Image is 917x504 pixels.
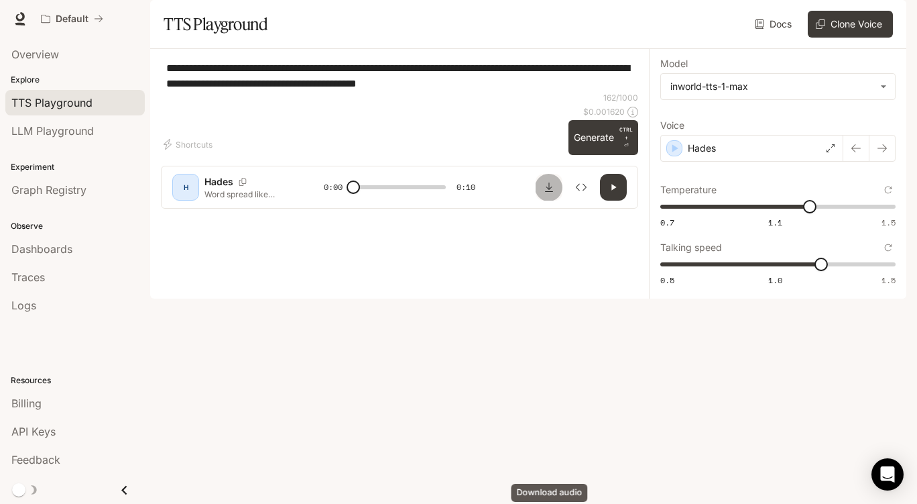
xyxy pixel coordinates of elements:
div: H [175,177,196,198]
button: Clone Voice [808,11,893,38]
button: Reset to default [881,240,896,255]
p: CTRL + [619,125,633,142]
span: 0:10 [456,181,475,194]
div: inworld-tts-1-max [661,74,895,99]
p: Word spread like wildfire. First the school, then the town, then the world. News channels buzzed ... [204,189,292,200]
span: 0.5 [660,274,674,286]
p: Model [660,59,688,68]
div: inworld-tts-1-max [670,80,873,93]
span: 0:00 [324,181,343,194]
p: Default [56,13,88,25]
button: Download audio [536,174,562,201]
a: Docs [752,11,797,38]
button: Copy Voice ID [233,178,252,186]
span: 1.0 [768,274,782,286]
p: Talking speed [660,243,722,252]
button: Shortcuts [161,134,218,155]
p: Hades [204,175,233,189]
button: All workspaces [35,5,109,32]
p: ⏎ [619,125,633,150]
p: Hades [688,142,716,155]
span: 0.7 [660,217,674,228]
p: Voice [660,121,684,130]
button: Reset to default [881,183,896,197]
p: $ 0.001620 [583,106,625,117]
span: 1.1 [768,217,782,228]
div: Download audio [511,484,588,502]
button: GenerateCTRL +⏎ [568,120,638,155]
p: Temperature [660,185,717,195]
h1: TTS Playground [164,11,267,38]
button: Inspect [568,174,595,201]
span: 1.5 [881,274,896,286]
div: Open Intercom Messenger [871,458,904,491]
p: 162 / 1000 [603,92,638,103]
span: 1.5 [881,217,896,228]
